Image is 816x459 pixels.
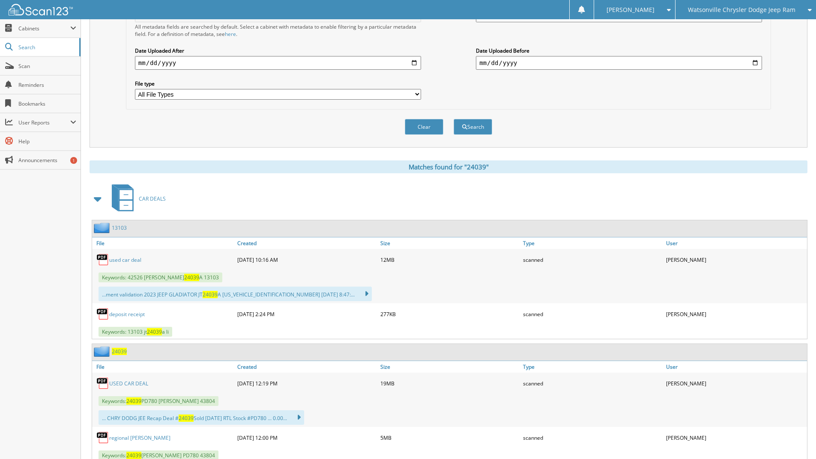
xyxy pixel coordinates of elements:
iframe: Chat Widget [773,418,816,459]
div: ... CHRY DODG JEE Recap Deal # Sold [DATE] RTL Stock #PD780 ... 0.00... [99,410,304,425]
a: User [664,361,807,373]
span: 24039 [203,291,218,298]
div: [DATE] 10:16 AM [235,251,378,268]
a: used car deal [109,256,141,264]
div: [PERSON_NAME] [664,429,807,446]
span: 24039 [147,328,162,335]
div: 277KB [378,305,521,323]
span: 24039 [126,397,141,405]
span: Keywords: 42526 [PERSON_NAME] A 13103 [99,272,222,282]
a: 13103 [112,224,127,231]
a: Type [521,237,664,249]
a: Size [378,237,521,249]
span: 24039 [184,274,199,281]
div: scanned [521,305,664,323]
a: CAR DEALS [107,182,166,216]
span: CAR DEALS [139,195,166,202]
div: ...ment validation 2023 JEEP GLADIATOR JT A [US_VEHICLE_IDENTIFICATION_NUMBER] [DATE] 8:47:... [99,287,372,301]
span: Keywords: 13103 jt a li [99,327,172,337]
span: Watsonville Chrysler Dodge Jeep Ram [688,7,795,12]
a: Created [235,237,378,249]
a: here [225,30,236,38]
div: scanned [521,429,664,446]
span: Keywords: PD780 [PERSON_NAME] 43804 [99,396,218,406]
a: User [664,237,807,249]
a: File [92,237,235,249]
span: Announcements [18,157,76,164]
label: File type [135,80,421,87]
a: regional [PERSON_NAME] [109,434,170,441]
span: User Reports [18,119,70,126]
img: folder2.png [94,222,112,233]
a: deposit receipt [109,311,145,318]
label: Date Uploaded After [135,47,421,54]
img: PDF.png [96,253,109,266]
span: Scan [18,62,76,70]
button: Clear [405,119,443,135]
span: Cabinets [18,25,70,32]
div: All metadata fields are searched by default. Select a cabinet with metadata to enable filtering b... [135,23,421,38]
div: 12MB [378,251,521,268]
img: PDF.png [96,431,109,444]
button: Search [454,119,492,135]
span: 24039 [126,452,141,459]
img: folder2.png [94,346,112,357]
span: Bookmarks [18,100,76,107]
label: Date Uploaded Before [476,47,762,54]
img: PDF.png [96,377,109,390]
div: [DATE] 12:19 PM [235,375,378,392]
a: Size [378,361,521,373]
span: [PERSON_NAME] [607,7,655,12]
span: Reminders [18,81,76,89]
div: [PERSON_NAME] [664,251,807,268]
input: end [476,56,762,70]
a: Created [235,361,378,373]
img: PDF.png [96,308,109,320]
div: 19MB [378,375,521,392]
div: Matches found for "24039" [90,160,807,173]
div: 1 [70,157,77,164]
div: [PERSON_NAME] [664,375,807,392]
div: [DATE] 12:00 PM [235,429,378,446]
a: Type [521,361,664,373]
a: USED CAR DEAL [109,380,148,387]
div: 5MB [378,429,521,446]
div: [DATE] 2:24 PM [235,305,378,323]
span: 24039 [179,415,194,422]
img: scan123-logo-white.svg [9,4,73,15]
input: start [135,56,421,70]
div: scanned [521,251,664,268]
span: Search [18,44,75,51]
span: Help [18,138,76,145]
a: File [92,361,235,373]
div: [PERSON_NAME] [664,305,807,323]
a: 24039 [112,348,127,355]
div: scanned [521,375,664,392]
